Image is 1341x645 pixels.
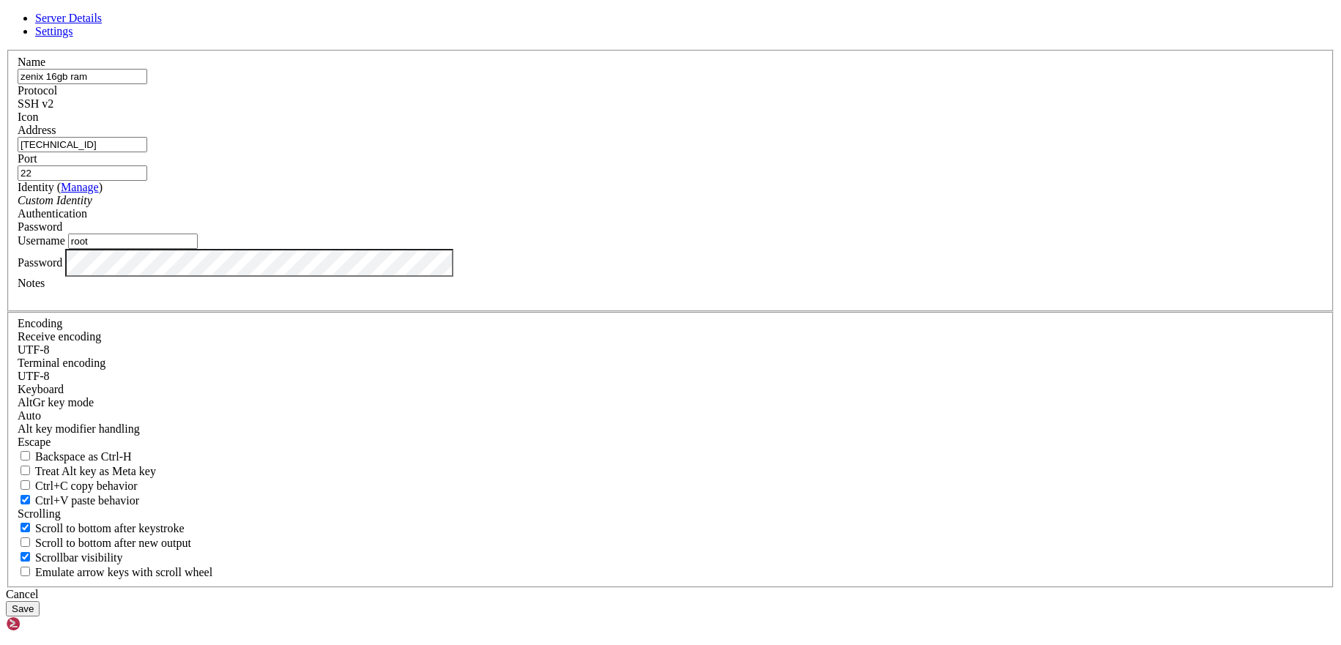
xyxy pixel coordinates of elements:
input: Server Name [18,69,147,84]
span: Scroll to bottom after new output [35,537,191,549]
label: Set the expected encoding for data received from the host. If the encodings do not match, visual ... [18,330,101,343]
div: Auto [18,409,1323,422]
input: Ctrl+V paste behavior [21,495,30,504]
label: The vertical scrollbar mode. [18,551,123,564]
a: Settings [35,25,73,37]
span: Ctrl+C copy behavior [35,480,138,492]
label: Icon [18,111,38,123]
input: Emulate arrow keys with scroll wheel [21,567,30,576]
span: UTF-8 [18,343,50,356]
x-row: ERROR: Unable to open connection: [6,6,1149,17]
input: Scroll to bottom after keystroke [21,523,30,532]
a: Manage [61,181,99,193]
label: Identity [18,181,103,193]
label: Whether the Alt key acts as a Meta key or as a distinct Alt key. [18,465,156,477]
i: Custom Identity [18,194,92,206]
label: When using the alternative screen buffer, and DECCKM (Application Cursor Keys) is active, mouse w... [18,566,212,578]
div: UTF-8 [18,343,1323,357]
div: SSH v2 [18,97,1323,111]
label: Whether to scroll to the bottom on any keystroke. [18,522,185,534]
label: Name [18,56,45,68]
input: Ctrl+C copy behavior [21,480,30,490]
span: Treat Alt key as Meta key [35,465,156,477]
input: Port Number [18,165,147,181]
label: If true, the backspace should send BS ('\x08', aka ^H). Otherwise the backspace key should send '... [18,450,132,463]
span: Scrollbar visibility [35,551,123,564]
label: Encoding [18,317,62,329]
img: Shellngn [6,616,90,631]
input: Host Name or IP [18,137,147,152]
input: Scrollbar visibility [21,552,30,562]
span: Emulate arrow keys with scroll wheel [35,566,212,578]
label: Keyboard [18,383,64,395]
input: Scroll to bottom after new output [21,537,30,547]
label: Scroll to bottom after new output. [18,537,191,549]
div: Password [18,220,1323,234]
label: Scrolling [18,507,61,520]
label: Authentication [18,207,87,220]
label: Set the expected encoding for data received from the host. If the encodings do not match, visual ... [18,396,94,409]
span: Escape [18,436,51,448]
span: ( ) [57,181,103,193]
span: Scroll to bottom after keystroke [35,522,185,534]
div: UTF-8 [18,370,1323,383]
input: Treat Alt key as Meta key [21,466,30,475]
button: Save [6,601,40,616]
input: Login Username [68,234,198,249]
span: SSH v2 [18,97,53,110]
label: Port [18,152,37,165]
span: Ctrl+V paste behavior [35,494,139,507]
label: Notes [18,277,45,289]
label: Username [18,234,65,247]
x-row: Name has no usable address [6,17,1149,28]
label: Ctrl-C copies if true, send ^C to host if false. Ctrl-Shift-C sends ^C to host if true, copies if... [18,480,138,492]
span: UTF-8 [18,370,50,382]
a: Server Details [35,12,102,24]
label: Address [18,124,56,136]
span: Backspace as Ctrl-H [35,450,132,463]
div: Cancel [6,588,1335,601]
input: Backspace as Ctrl-H [21,451,30,461]
label: Password [18,256,62,268]
span: Password [18,220,62,233]
label: Ctrl+V pastes if true, sends ^V to host if false. Ctrl+Shift+V sends ^V to host if true, pastes i... [18,494,139,507]
label: The default terminal encoding. ISO-2022 enables character map translations (like graphics maps). ... [18,357,105,369]
label: Protocol [18,84,57,97]
span: Auto [18,409,41,422]
div: Escape [18,436,1323,449]
div: (0, 2) [6,28,11,39]
label: Controls how the Alt key is handled. Escape: Send an ESC prefix. 8-Bit: Add 128 to the typed char... [18,422,140,435]
div: Custom Identity [18,194,1323,207]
